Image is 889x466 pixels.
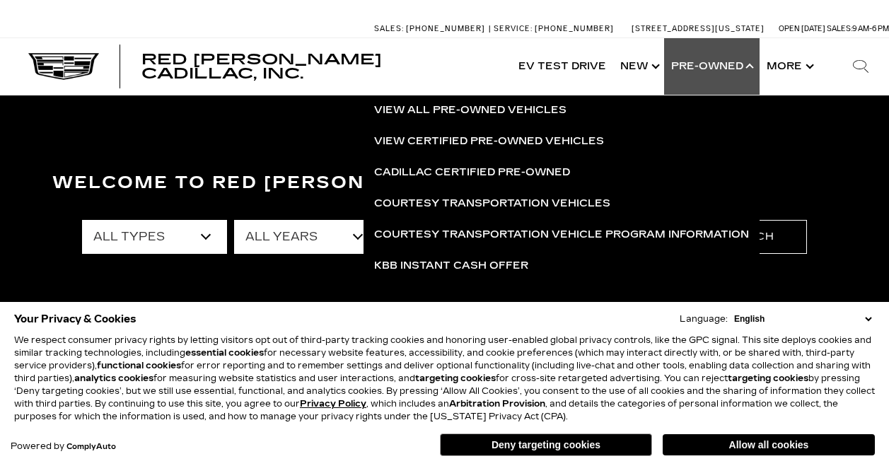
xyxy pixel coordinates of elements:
a: Pre-Owned [664,38,760,95]
a: Red [PERSON_NAME] Cadillac, Inc. [141,52,497,81]
a: Privacy Policy [300,399,366,409]
strong: analytics cookies [74,373,153,383]
a: KBB Instant Cash Offer [364,250,760,281]
button: More [760,38,818,95]
strong: Arbitration Provision [449,399,545,409]
button: Allow all cookies [663,434,875,455]
a: Courtesy Transportation Vehicle Program Information [364,219,760,250]
strong: targeting cookies [728,373,808,383]
span: 9 AM-6 PM [852,24,889,33]
img: Cadillac Dark Logo with Cadillac White Text [28,53,99,80]
span: Sales: [374,24,404,33]
a: Cadillac Certified Pre-Owned [364,157,760,188]
select: Filter by year [234,220,379,254]
a: Sales: [PHONE_NUMBER] [374,25,489,33]
span: Open [DATE] [779,24,825,33]
select: Filter by type [82,220,227,254]
div: Powered by [11,442,116,451]
p: We respect consumer privacy rights by letting visitors opt out of third-party tracking cookies an... [14,334,875,423]
a: View Certified Pre-Owned Vehicles [364,126,760,157]
div: Language: [680,315,728,323]
select: Language Select [731,313,875,325]
a: View All Pre-Owned Vehicles [364,95,760,126]
span: Your Privacy & Cookies [14,309,136,329]
a: ComplyAuto [66,443,116,451]
span: [PHONE_NUMBER] [406,24,485,33]
strong: essential cookies [185,348,264,358]
span: Red [PERSON_NAME] Cadillac, Inc. [141,51,382,82]
strong: targeting cookies [415,373,496,383]
h3: Welcome to Red [PERSON_NAME] Cadillac, Inc. [52,169,837,197]
a: Service: [PHONE_NUMBER] [489,25,617,33]
strong: functional cookies [97,361,181,371]
span: Service: [494,24,533,33]
span: [PHONE_NUMBER] [535,24,614,33]
span: Sales: [827,24,852,33]
a: [STREET_ADDRESS][US_STATE] [632,24,765,33]
a: New [613,38,664,95]
button: Deny targeting cookies [440,433,652,456]
a: Courtesy Transportation Vehicles [364,188,760,219]
a: EV Test Drive [511,38,613,95]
